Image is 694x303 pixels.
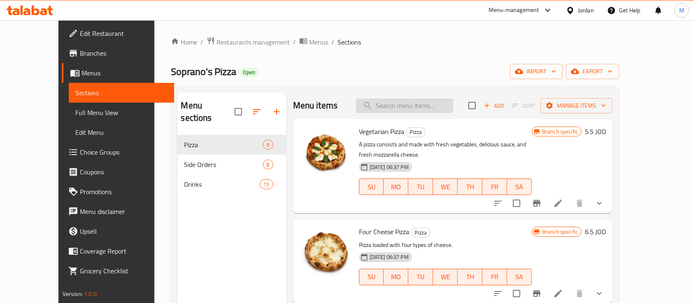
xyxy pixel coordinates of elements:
[366,163,412,171] span: [DATE] 06:37 PM
[359,179,384,195] button: SU
[62,202,175,221] a: Menu disclaimer
[75,127,168,137] span: Edit Menu
[507,99,540,112] span: Select section first
[62,162,175,182] a: Coupons
[510,64,563,79] button: import
[240,69,259,76] span: Open
[359,139,532,160] p: A pizza consists and made with fresh vegetables, delicious sauce, and fresh mozzarella cheese.
[356,99,453,113] input: search
[482,269,507,285] button: FR
[184,179,260,189] span: Drinks
[184,140,263,150] div: Pizza
[359,269,384,285] button: SU
[507,269,532,285] button: SA
[527,193,547,213] button: Branch-specific-item
[359,125,404,138] span: Vegetarian Pizza
[359,225,409,238] span: Four Cheese Pizza
[184,160,263,169] span: Side Orders
[488,193,508,213] button: sort-choices
[540,98,612,113] button: Manage items
[82,68,168,78] span: Menus
[463,97,481,114] span: Select section
[539,228,581,236] span: Branch specific
[510,271,529,283] span: SA
[408,179,433,195] button: TU
[594,198,604,208] svg: Show Choices
[436,271,454,283] span: WE
[63,289,83,299] span: Version:
[553,198,563,208] a: Edit menu item
[69,122,175,142] a: Edit Menu
[412,181,430,193] span: TU
[578,6,594,15] div: Jordan
[300,126,352,179] img: Vegetarian Pizza
[177,155,286,174] div: Side Orders8
[384,269,408,285] button: MO
[207,37,290,47] a: Restaurants management
[589,193,609,213] button: show more
[359,240,532,250] p: Pizza loaded with four types of cheese.
[263,140,273,150] div: items
[75,108,168,117] span: Full Menu View
[406,127,425,137] span: Pizza
[507,179,532,195] button: SA
[566,64,619,79] button: export
[80,266,168,276] span: Grocery Checklist
[263,141,273,149] span: 9
[585,126,606,137] h6: 5.5 JOD
[338,37,361,47] span: Sections
[299,37,328,47] a: Menus
[679,6,684,15] span: M
[461,271,479,283] span: TH
[217,37,290,47] span: Restaurants management
[171,37,197,47] a: Home
[62,182,175,202] a: Promotions
[177,174,286,194] div: Drinks15
[267,102,286,122] button: Add section
[260,181,272,188] span: 15
[406,127,426,137] div: Pizza
[300,226,352,279] img: Four Cheese Pizza
[171,62,236,81] span: Soprano's Pizza
[387,271,405,283] span: MO
[481,99,507,112] button: Add
[539,128,581,136] span: Branch specific
[433,269,458,285] button: WE
[177,135,286,155] div: Pizza9
[263,160,273,169] div: items
[69,83,175,103] a: Sections
[293,99,338,112] h2: Menu items
[80,167,168,177] span: Coupons
[508,285,525,302] span: Select to update
[62,63,175,83] a: Menus
[384,179,408,195] button: MO
[171,37,619,47] nav: breadcrumb
[62,241,175,261] a: Coverage Report
[80,187,168,197] span: Promotions
[80,207,168,216] span: Menu disclaimer
[75,88,168,98] span: Sections
[486,181,504,193] span: FR
[573,66,612,77] span: export
[62,221,175,241] a: Upsell
[363,271,381,283] span: SU
[69,103,175,122] a: Full Menu View
[366,253,412,261] span: [DATE] 06:37 PM
[62,23,175,43] a: Edit Restaurant
[80,48,168,58] span: Branches
[482,179,507,195] button: FR
[411,228,431,237] div: Pizza
[240,68,259,78] div: Open
[230,103,247,120] span: Select all sections
[181,99,234,124] h2: Menu sections
[508,195,525,212] span: Select to update
[553,289,563,298] a: Edit menu item
[80,28,168,38] span: Edit Restaurant
[84,289,97,299] span: 1.0.0
[489,5,539,15] div: Menu-management
[387,181,405,193] span: MO
[458,179,482,195] button: TH
[62,261,175,281] a: Grocery Checklist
